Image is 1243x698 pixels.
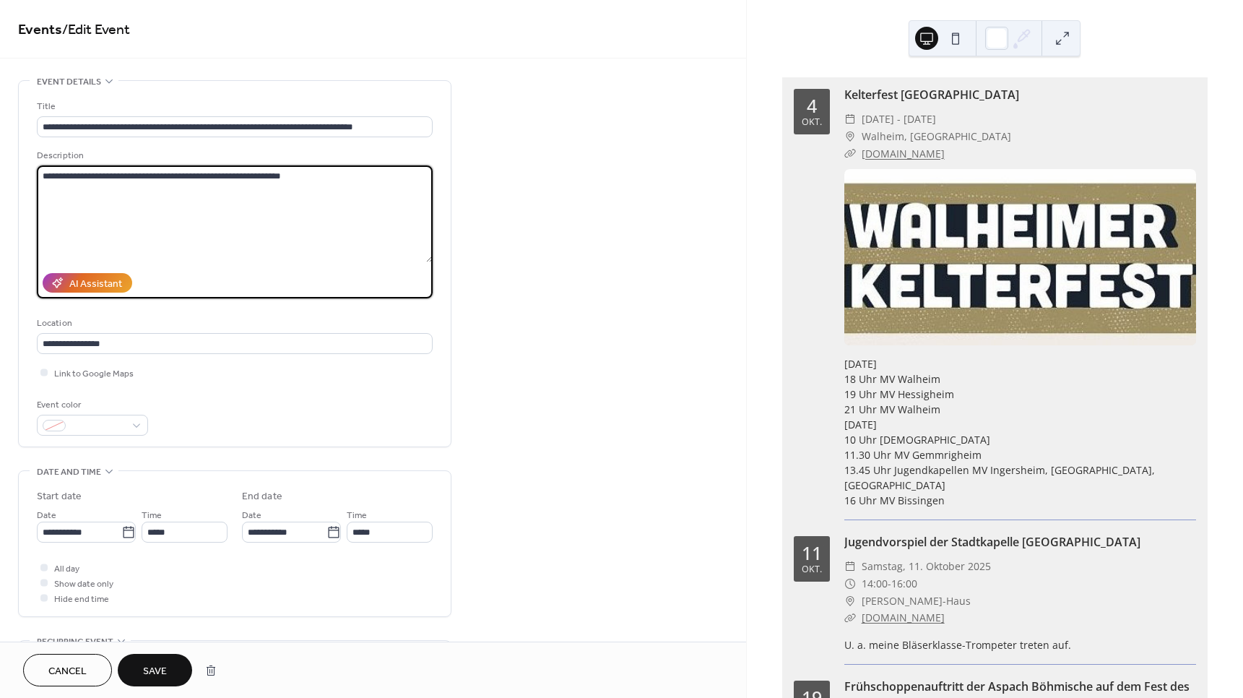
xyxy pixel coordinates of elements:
[844,111,856,128] div: ​
[48,664,87,679] span: Cancel
[54,577,113,592] span: Show date only
[347,508,367,523] span: Time
[18,16,62,44] a: Events
[862,147,945,160] a: [DOMAIN_NAME]
[69,277,122,292] div: AI Assistant
[143,664,167,679] span: Save
[844,575,856,593] div: ​
[862,593,971,610] span: [PERSON_NAME]-Haus
[62,16,130,44] span: / Edit Event
[862,611,945,624] a: [DOMAIN_NAME]
[891,575,917,593] span: 16:00
[844,145,856,163] div: ​
[844,87,1019,103] a: Kelterfest [GEOGRAPHIC_DATA]
[118,654,192,686] button: Save
[807,97,817,115] div: 4
[862,128,1011,145] span: Walheim, [GEOGRAPHIC_DATA]
[43,273,132,293] button: AI Assistant
[802,565,822,574] div: Okt.
[37,634,113,650] span: Recurring event
[802,118,822,127] div: Okt.
[844,637,1196,652] div: U. a. meine Bläserklasse-Trompeter treten auf.
[844,609,856,626] div: ​
[862,558,991,575] span: Samstag, 11. Oktober 2025
[844,558,856,575] div: ​
[37,74,101,90] span: Event details
[844,128,856,145] div: ​
[37,508,56,523] span: Date
[54,366,134,382] span: Link to Google Maps
[242,508,261,523] span: Date
[844,593,856,610] div: ​
[54,592,109,607] span: Hide end time
[844,534,1140,550] a: Jugendvorspiel der Stadtkapelle [GEOGRAPHIC_DATA]
[37,316,430,331] div: Location
[862,575,888,593] span: 14:00
[37,489,82,504] div: Start date
[54,561,79,577] span: All day
[862,111,936,128] span: [DATE] - [DATE]
[37,397,145,413] div: Event color
[242,489,282,504] div: End date
[37,465,101,480] span: Date and time
[23,654,112,686] button: Cancel
[844,356,1196,508] div: [DATE] 18 Uhr MV Walheim 19 Uhr MV Hessigheim 21 Uhr MV Walheim [DATE] 10 Uhr [DEMOGRAPHIC_DATA] ...
[37,148,430,163] div: Description
[888,575,891,593] span: -
[142,508,162,523] span: Time
[802,544,822,562] div: 11
[37,99,430,114] div: Title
